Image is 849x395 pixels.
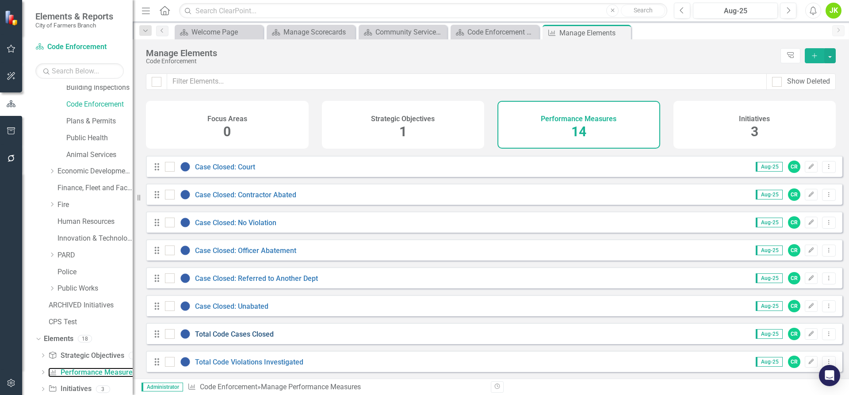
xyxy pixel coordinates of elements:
[57,234,133,244] a: Innovation & Technology
[756,301,783,311] span: Aug-25
[283,27,353,38] div: Manage Scorecards
[788,356,800,368] div: CR
[195,191,296,199] a: Case Closed: Contractor Abated
[57,183,133,193] a: Finance, Fleet and Facilities
[180,329,191,339] img: No Information
[361,27,445,38] a: Community Services Welcome Page
[756,329,783,339] span: Aug-25
[195,219,276,227] a: Case Closed: No Violation
[180,245,191,256] img: No Information
[66,100,133,110] a: Code Enforcement
[826,3,841,19] button: JK
[66,133,133,143] a: Public Health
[57,267,133,277] a: Police
[467,27,537,38] div: Code Enforcement Welcome Page
[191,27,261,38] div: Welcome Page
[180,357,191,367] img: No Information
[48,384,91,394] a: Initiatives
[739,115,770,123] h4: Initiatives
[756,273,783,283] span: Aug-25
[141,383,183,391] span: Administrator
[66,83,133,93] a: Building Inspections
[371,115,435,123] h4: Strategic Objectives
[756,218,783,227] span: Aug-25
[788,188,800,201] div: CR
[180,161,191,172] img: No Information
[788,216,800,229] div: CR
[57,166,133,176] a: Economic Development, Tourism & Planning
[453,27,537,38] a: Code Enforcement Welcome Page
[177,27,261,38] a: Welcome Page
[195,358,303,366] a: Total Code Violations Investigated
[35,11,113,22] span: Elements & Reports
[146,58,776,65] div: Code Enforcement
[179,3,667,19] input: Search ClearPoint...
[693,3,778,19] button: Aug-25
[49,300,133,311] a: ARCHIVED Initiatives
[788,328,800,340] div: CR
[819,365,840,386] div: Open Intercom Messenger
[571,124,586,139] span: 14
[195,274,318,283] a: Case Closed: Referred to Another Dept
[44,334,73,344] a: Elements
[35,42,124,52] a: Code Enforcement
[541,115,616,123] h4: Performance Measures
[195,163,255,171] a: Case Closed: Court
[49,317,133,327] a: CPS Test
[57,200,133,210] a: Fire
[559,27,629,38] div: Manage Elements
[788,272,800,284] div: CR
[756,190,783,199] span: Aug-25
[35,63,124,79] input: Search Below...
[195,246,296,255] a: Case Closed: Officer Abatement
[167,73,767,90] input: Filter Elements...
[788,161,800,173] div: CR
[187,382,484,392] div: » Manage Performance Measures
[788,300,800,312] div: CR
[195,302,268,311] a: Case Closed: Unabated
[223,124,231,139] span: 0
[180,217,191,228] img: No Information
[57,250,133,261] a: PARD
[200,383,257,391] a: Code Enforcement
[751,124,758,139] span: 3
[4,10,20,26] img: ClearPoint Strategy
[787,77,830,87] div: Show Deleted
[57,217,133,227] a: Human Resources
[269,27,353,38] a: Manage Scorecards
[66,150,133,160] a: Animal Services
[96,385,110,393] div: 3
[180,301,191,311] img: No Information
[180,273,191,284] img: No Information
[48,351,124,361] a: Strategic Objectives
[146,48,776,58] div: Manage Elements
[78,335,92,343] div: 18
[129,352,143,359] div: 1
[207,115,247,123] h4: Focus Areas
[788,244,800,257] div: CR
[621,4,665,17] button: Search
[756,162,783,172] span: Aug-25
[696,6,775,16] div: Aug-25
[756,357,783,367] span: Aug-25
[180,189,191,200] img: No Information
[66,116,133,127] a: Plans & Permits
[756,245,783,255] span: Aug-25
[375,27,445,38] div: Community Services Welcome Page
[35,22,113,29] small: City of Farmers Branch
[399,124,407,139] span: 1
[634,7,653,14] span: Search
[48,368,136,378] a: Performance Measures
[57,284,133,294] a: Public Works
[195,330,274,338] a: Total Code Cases Closed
